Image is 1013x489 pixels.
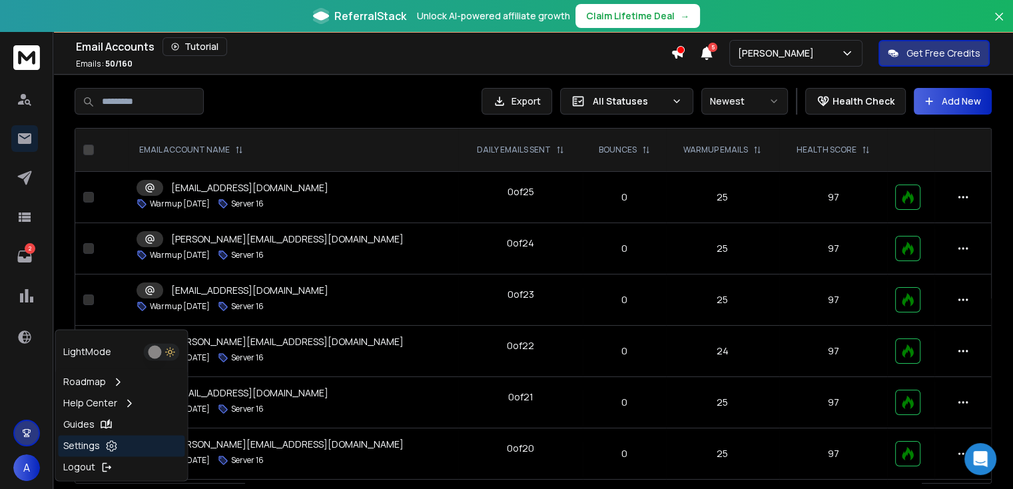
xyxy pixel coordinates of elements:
td: 25 [666,274,779,326]
span: 5 [708,43,717,52]
p: Warmup [DATE] [150,301,210,312]
button: Add New [914,88,992,115]
div: EMAIL ACCOUNT NAME [139,145,243,155]
p: 2 [25,243,35,254]
p: [EMAIL_ADDRESS][DOMAIN_NAME] [171,386,328,400]
div: Email Accounts [76,37,671,56]
p: Logout [63,460,95,474]
p: [EMAIL_ADDRESS][DOMAIN_NAME] [171,284,328,297]
p: All Statuses [593,95,666,108]
p: Help Center [63,396,117,410]
button: Health Check [805,88,906,115]
div: Open Intercom Messenger [964,443,996,475]
p: 0 [591,293,658,306]
span: → [680,9,689,23]
a: Guides [58,414,184,435]
p: 0 [591,344,658,358]
p: Warmup [DATE] [150,199,210,209]
a: Help Center [58,392,184,414]
td: 97 [779,274,887,326]
p: Server 16 [231,199,264,209]
p: Emails : [76,59,133,69]
a: Settings [58,435,184,456]
td: 97 [779,377,887,428]
td: 97 [779,428,887,480]
p: Guides [63,418,95,431]
td: 25 [666,377,779,428]
div: 0 of 23 [507,288,534,301]
p: Server 16 [231,352,264,363]
button: Export [482,88,552,115]
p: Server 16 [231,455,264,466]
p: Health Check [833,95,894,108]
td: 24 [666,326,779,377]
button: A [13,454,40,481]
button: Tutorial [163,37,227,56]
button: Close banner [990,8,1008,40]
button: Newest [701,88,788,115]
p: 0 [591,447,658,460]
p: [EMAIL_ADDRESS][DOMAIN_NAME] [171,181,328,195]
p: Server 16 [231,301,264,312]
p: 0 [591,396,658,409]
td: 25 [666,172,779,223]
p: 0 [591,242,658,255]
div: 0 of 22 [507,339,534,352]
p: Server 16 [231,250,264,260]
td: 97 [779,172,887,223]
p: [PERSON_NAME] [738,47,819,60]
td: 97 [779,223,887,274]
p: Warmup [DATE] [150,250,210,260]
p: Light Mode [63,345,111,358]
p: Get Free Credits [906,47,980,60]
p: Settings [63,439,100,452]
p: [PERSON_NAME][EMAIL_ADDRESS][DOMAIN_NAME] [171,438,404,451]
td: 97 [779,326,887,377]
span: 50 / 160 [105,58,133,69]
p: [PERSON_NAME][EMAIL_ADDRESS][DOMAIN_NAME] [171,335,404,348]
p: Roadmap [63,375,106,388]
div: 0 of 21 [508,390,533,404]
td: 25 [666,223,779,274]
p: WARMUP EMAILS [683,145,748,155]
div: 0 of 20 [507,442,534,455]
td: 25 [666,428,779,480]
button: Get Free Credits [878,40,990,67]
p: Unlock AI-powered affiliate growth [417,9,570,23]
p: [PERSON_NAME][EMAIL_ADDRESS][DOMAIN_NAME] [171,233,404,246]
span: ReferralStack [334,8,406,24]
a: Roadmap [58,371,184,392]
p: HEALTH SCORE [797,145,856,155]
a: 2 [11,243,38,270]
button: Claim Lifetime Deal→ [575,4,700,28]
p: Server 16 [231,404,264,414]
div: 0 of 25 [507,185,534,199]
p: DAILY EMAILS SENT [477,145,551,155]
p: BOUNCES [599,145,637,155]
div: 0 of 24 [507,237,534,250]
p: 0 [591,191,658,204]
